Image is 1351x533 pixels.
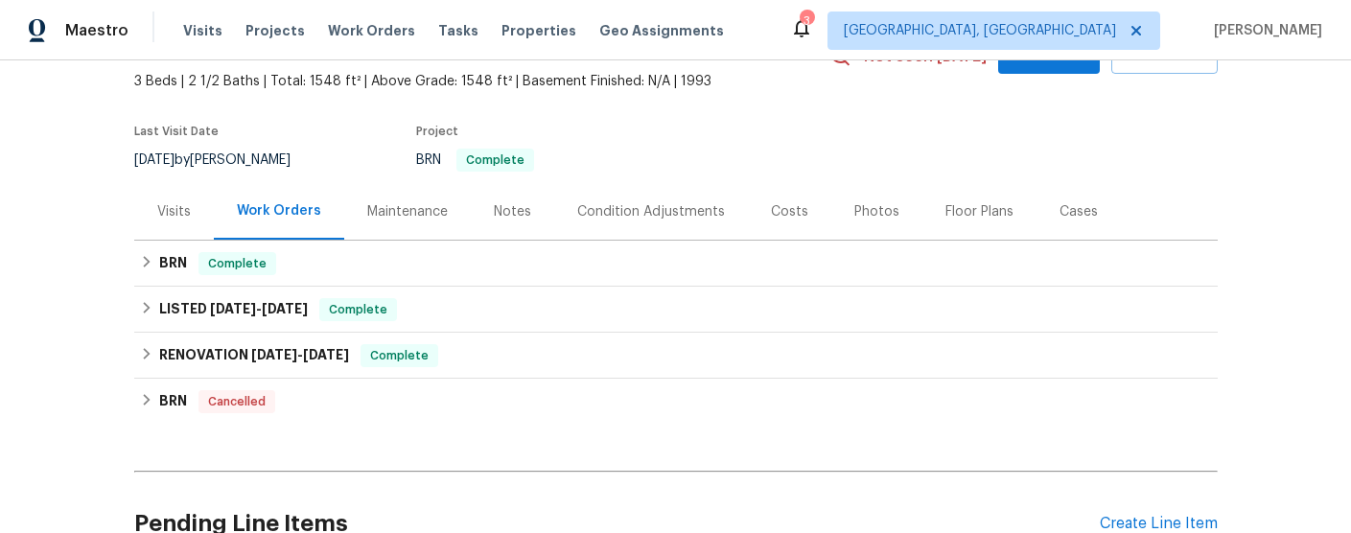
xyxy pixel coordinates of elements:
[65,21,128,40] span: Maestro
[844,21,1116,40] span: [GEOGRAPHIC_DATA], [GEOGRAPHIC_DATA]
[800,12,813,31] div: 3
[159,252,187,275] h6: BRN
[134,126,219,137] span: Last Visit Date
[251,348,349,361] span: -
[367,202,448,221] div: Maintenance
[210,302,308,315] span: -
[854,202,899,221] div: Photos
[501,21,576,40] span: Properties
[210,302,256,315] span: [DATE]
[438,24,478,37] span: Tasks
[134,333,1218,379] div: RENOVATION [DATE]-[DATE]Complete
[321,300,395,319] span: Complete
[159,390,187,413] h6: BRN
[245,21,305,40] span: Projects
[771,202,808,221] div: Costs
[599,21,724,40] span: Geo Assignments
[303,348,349,361] span: [DATE]
[237,201,321,220] div: Work Orders
[200,392,273,411] span: Cancelled
[159,298,308,321] h6: LISTED
[577,202,725,221] div: Condition Adjustments
[183,21,222,40] span: Visits
[251,348,297,361] span: [DATE]
[945,202,1013,221] div: Floor Plans
[134,241,1218,287] div: BRN Complete
[262,302,308,315] span: [DATE]
[134,379,1218,425] div: BRN Cancelled
[416,126,458,137] span: Project
[134,72,829,91] span: 3 Beds | 2 1/2 Baths | Total: 1548 ft² | Above Grade: 1548 ft² | Basement Finished: N/A | 1993
[134,149,314,172] div: by [PERSON_NAME]
[157,202,191,221] div: Visits
[134,153,175,167] span: [DATE]
[416,153,534,167] span: BRN
[1206,21,1322,40] span: [PERSON_NAME]
[200,254,274,273] span: Complete
[328,21,415,40] span: Work Orders
[1100,515,1218,533] div: Create Line Item
[458,154,532,166] span: Complete
[494,202,531,221] div: Notes
[362,346,436,365] span: Complete
[134,287,1218,333] div: LISTED [DATE]-[DATE]Complete
[159,344,349,367] h6: RENOVATION
[1060,202,1098,221] div: Cases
